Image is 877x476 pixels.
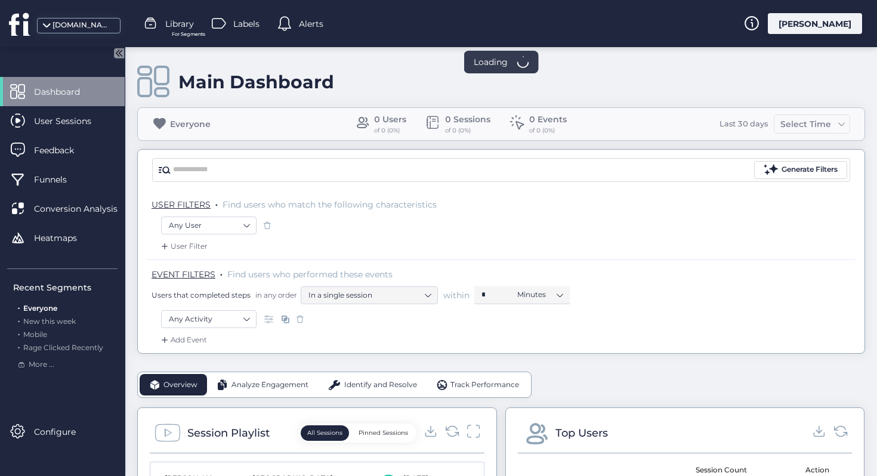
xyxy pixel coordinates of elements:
[220,267,223,279] span: .
[34,85,98,98] span: Dashboard
[215,197,218,209] span: .
[299,17,323,30] span: Alerts
[23,330,47,339] span: Mobile
[517,286,563,304] nz-select-item: Minutes
[754,161,847,179] button: Generate Filters
[34,144,92,157] span: Feedback
[187,425,270,441] div: Session Playlist
[23,317,76,326] span: New this week
[233,17,260,30] span: Labels
[29,359,54,370] span: More ...
[253,290,297,300] span: in any order
[450,379,519,391] span: Track Performance
[172,30,205,38] span: For Segments
[474,55,508,69] span: Loading
[34,202,135,215] span: Conversion Analysis
[34,231,95,245] span: Heatmaps
[23,304,57,313] span: Everyone
[178,71,334,93] div: Main Dashboard
[301,425,349,441] button: All Sessions
[169,217,249,234] nz-select-item: Any User
[18,301,20,313] span: .
[152,269,215,280] span: EVENT FILTERS
[34,115,109,128] span: User Sessions
[227,269,393,280] span: Find users who performed these events
[344,379,417,391] span: Identify and Resolve
[308,286,430,304] nz-select-item: In a single session
[169,310,249,328] nz-select-item: Any Activity
[555,425,608,441] div: Top Users
[159,240,208,252] div: User Filter
[18,314,20,326] span: .
[34,425,94,438] span: Configure
[18,327,20,339] span: .
[152,290,251,300] span: Users that completed steps
[443,289,470,301] span: within
[163,379,197,391] span: Overview
[159,334,207,346] div: Add Event
[152,199,211,210] span: USER FILTERS
[165,17,194,30] span: Library
[23,343,103,352] span: Rage Clicked Recently
[13,281,118,294] div: Recent Segments
[352,425,415,441] button: Pinned Sessions
[223,199,437,210] span: Find users who match the following characteristics
[18,341,20,352] span: .
[782,164,838,175] div: Generate Filters
[768,13,862,34] div: [PERSON_NAME]
[231,379,308,391] span: Analyze Engagement
[53,20,112,31] div: [DOMAIN_NAME]
[34,173,85,186] span: Funnels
